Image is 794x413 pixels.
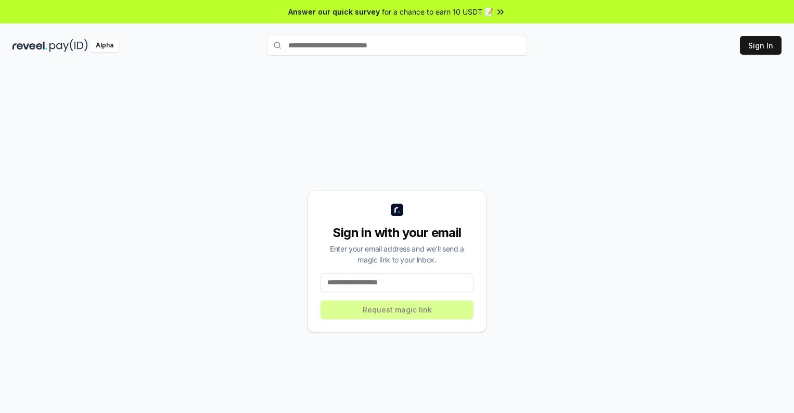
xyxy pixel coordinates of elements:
[288,6,380,17] span: Answer our quick survey
[321,224,473,241] div: Sign in with your email
[740,36,782,55] button: Sign In
[382,6,493,17] span: for a chance to earn 10 USDT 📝
[90,39,119,52] div: Alpha
[12,39,47,52] img: reveel_dark
[391,204,403,216] img: logo_small
[321,243,473,265] div: Enter your email address and we’ll send a magic link to your inbox.
[49,39,88,52] img: pay_id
